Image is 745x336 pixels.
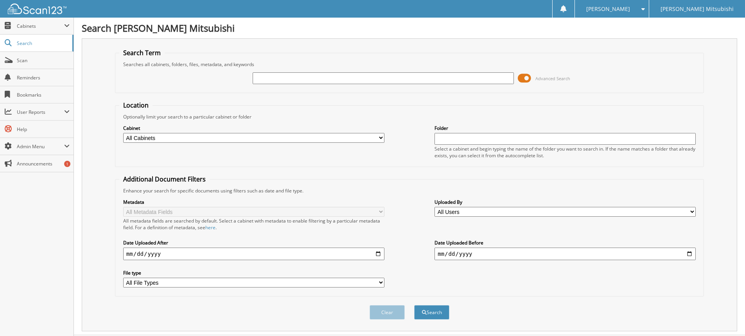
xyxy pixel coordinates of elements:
label: Metadata [123,199,384,205]
label: Date Uploaded Before [434,239,696,246]
div: 1 [64,161,70,167]
span: Help [17,126,70,133]
label: Date Uploaded After [123,239,384,246]
div: Optionally limit your search to a particular cabinet or folder [119,113,700,120]
label: Cabinet [123,125,384,131]
button: Clear [370,305,405,320]
img: scan123-logo-white.svg [8,4,66,14]
span: Reminders [17,74,70,81]
input: end [434,248,696,260]
div: Enhance your search for specific documents using filters such as date and file type. [119,187,700,194]
span: Search [17,40,68,47]
span: [PERSON_NAME] Mitsubishi [661,7,734,11]
span: User Reports [17,109,64,115]
legend: Additional Document Filters [119,175,210,183]
div: Select a cabinet and begin typing the name of the folder you want to search in. If the name match... [434,146,696,159]
span: Announcements [17,160,70,167]
span: Admin Menu [17,143,64,150]
span: Advanced Search [535,75,570,81]
span: Cabinets [17,23,64,29]
label: Uploaded By [434,199,696,205]
div: Searches all cabinets, folders, files, metadata, and keywords [119,61,700,68]
div: All metadata fields are searched by default. Select a cabinet with metadata to enable filtering b... [123,217,384,231]
span: Bookmarks [17,92,70,98]
span: Scan [17,57,70,64]
legend: Location [119,101,153,110]
a: here [205,224,215,231]
button: Search [414,305,449,320]
label: Folder [434,125,696,131]
legend: Search Term [119,49,165,57]
h1: Search [PERSON_NAME] Mitsubishi [82,22,737,34]
input: start [123,248,384,260]
span: [PERSON_NAME] [586,7,630,11]
label: File type [123,270,384,276]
